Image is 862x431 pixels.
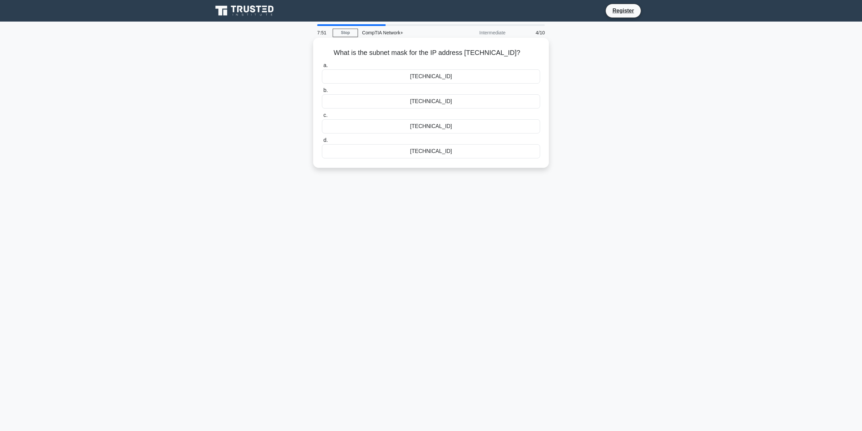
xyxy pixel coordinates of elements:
div: [TECHNICAL_ID] [322,69,540,84]
div: 4/10 [509,26,549,39]
span: c. [323,112,327,118]
h5: What is the subnet mask for the IP address [TECHNICAL_ID]? [321,49,541,57]
span: b. [323,87,328,93]
a: Stop [333,29,358,37]
div: CompTIA Network+ [358,26,451,39]
div: 7:51 [313,26,333,39]
div: Intermediate [451,26,509,39]
span: d. [323,137,328,143]
a: Register [608,6,638,15]
span: a. [323,62,328,68]
div: [TECHNICAL_ID] [322,119,540,133]
div: [TECHNICAL_ID] [322,144,540,158]
div: [TECHNICAL_ID] [322,94,540,109]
